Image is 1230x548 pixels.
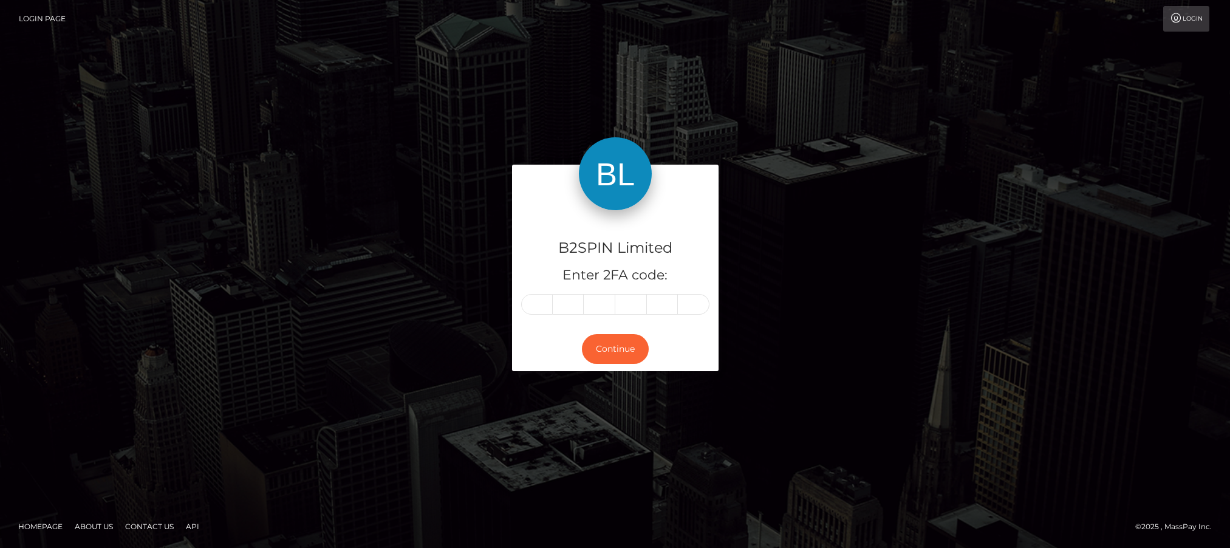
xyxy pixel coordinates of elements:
a: Contact Us [120,517,179,536]
a: About Us [70,517,118,536]
a: Login Page [19,6,66,32]
h4: B2SPIN Limited [521,238,709,259]
a: Homepage [13,517,67,536]
a: API [181,517,204,536]
h5: Enter 2FA code: [521,266,709,285]
div: © 2025 , MassPay Inc. [1135,520,1221,533]
img: B2SPIN Limited [579,137,652,210]
button: Continue [582,334,649,364]
a: Login [1163,6,1209,32]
